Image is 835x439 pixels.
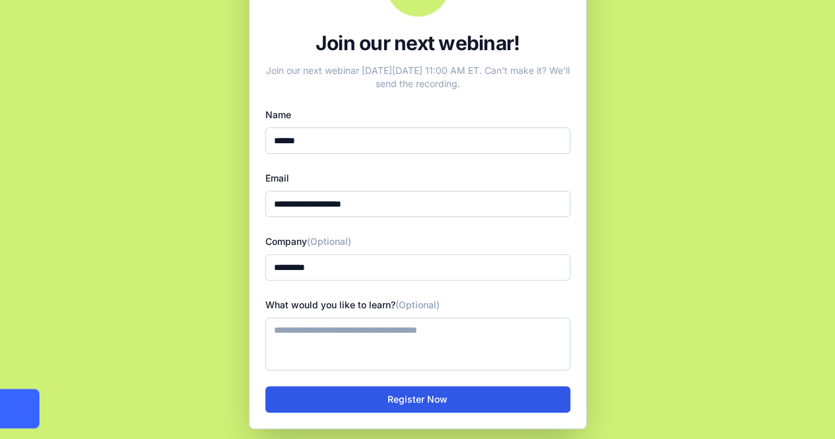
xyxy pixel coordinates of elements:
[265,109,291,120] label: Name
[265,31,570,55] div: Join our next webinar!
[265,236,351,247] label: Company
[265,172,289,184] label: Email
[265,59,570,90] div: Join our next webinar [DATE][DATE] 11:00 AM ET. Can't make it? We'll send the recording.
[395,299,440,310] span: (Optional)
[307,236,351,247] span: (Optional)
[265,386,570,413] button: Register Now
[265,299,440,310] label: What would you like to learn?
